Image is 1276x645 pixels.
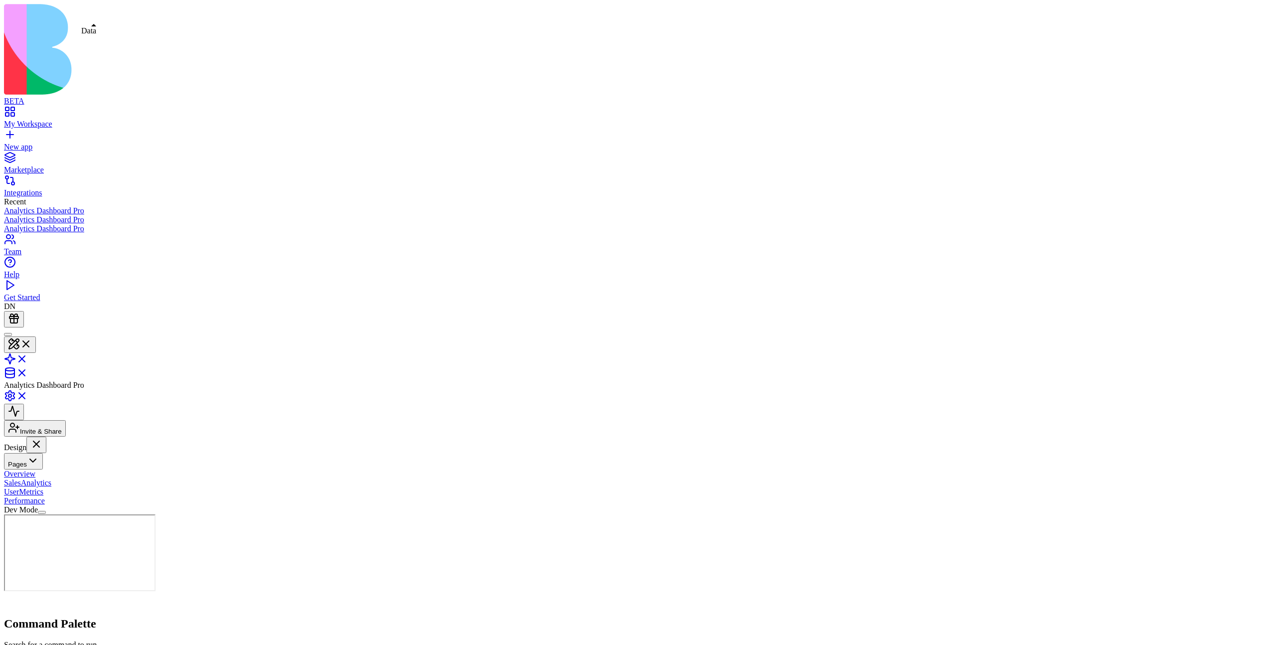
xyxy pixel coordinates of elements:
button: Pages [4,453,43,470]
span: Analytics Dashboard Pro [4,381,84,389]
div: Help [4,270,1272,279]
h2: Command Palette [4,617,1272,631]
a: SalesAnalytics [4,479,51,487]
button: Invite & Share [4,420,66,437]
a: Analytics Dashboard Pro [4,215,1272,224]
a: Analytics Dashboard Pro [4,206,1272,215]
a: Overview [4,470,35,478]
a: Analytics Dashboard Pro [4,224,1272,233]
div: Integrations [4,188,1272,197]
div: Team [4,247,1272,256]
a: Performance [4,496,45,505]
a: BETA [4,88,1272,106]
a: Get Started [4,284,1272,302]
span: Recent [4,197,26,206]
div: My Workspace [4,120,1272,129]
span: Design [4,443,26,452]
div: New app [4,143,1272,152]
div: BETA [4,97,1272,106]
a: Marketplace [4,157,1272,174]
a: Integrations [4,179,1272,197]
div: Get Started [4,293,1272,302]
div: Data [81,26,96,35]
a: My Workspace [4,111,1272,129]
a: Help [4,261,1272,279]
a: New app [4,134,1272,152]
label: Dev Mode [4,505,38,514]
a: Team [4,238,1272,256]
div: Marketplace [4,165,1272,174]
span: DN [4,302,15,311]
img: logo [4,4,405,95]
a: UserMetrics [4,487,43,496]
